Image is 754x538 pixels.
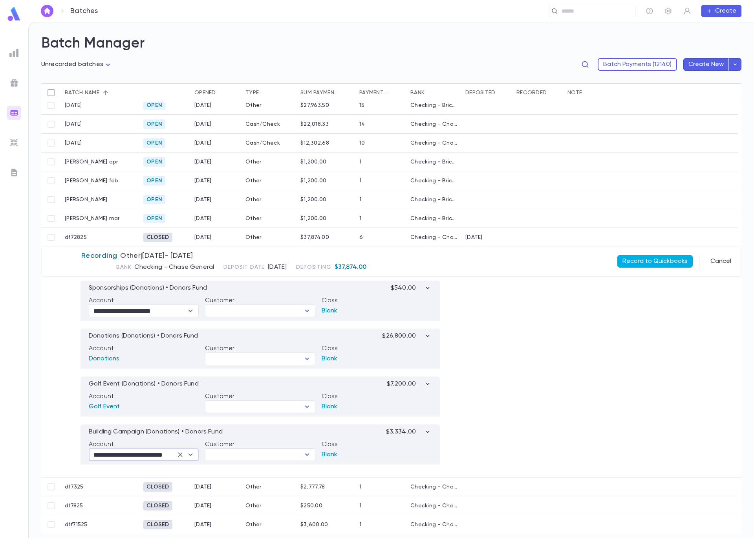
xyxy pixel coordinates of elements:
p: dff71525 [65,521,87,528]
span: Open [143,215,165,222]
button: Open [185,305,196,316]
p: [PERSON_NAME] feb [65,178,119,184]
div: Bank [410,83,425,102]
button: Sort [547,86,559,99]
p: Donations (Donations) • Donors Fund [89,332,198,340]
div: 1 [359,178,361,184]
div: 9/5/2025 [194,234,212,241]
div: Closed 9/5/2025 [143,482,172,492]
div: $37,874.00 [300,234,329,241]
h2: Batch Manager [41,35,741,52]
p: Blank [322,305,432,317]
div: Other [242,515,296,534]
p: Customer [205,441,315,448]
div: Checking - Brickyard Tuition/Payroll [410,196,458,203]
div: Other [242,496,296,515]
p: Account [89,297,199,305]
button: Sort [339,86,351,99]
span: Bank [116,264,131,270]
span: Recording [81,252,117,260]
span: Deposit Date [223,264,265,270]
p: Blank [322,448,432,461]
span: Unrecorded batches [41,61,103,68]
div: 8/4/2025 [194,121,212,127]
p: df7325 [65,484,84,490]
div: Other [242,209,296,228]
div: $27,963.50 [300,102,329,108]
img: home_white.a664292cf8c1dea59945f0da9f25487c.svg [42,8,52,14]
p: Class [322,441,432,448]
div: Payment qty [355,83,406,102]
span: Open [143,121,165,127]
div: Deposited [461,83,512,102]
button: Sort [425,86,437,99]
div: Cash/Check [242,115,296,134]
p: Golf Event [89,400,199,413]
button: Sort [582,86,595,99]
div: Checking - Chase General [410,121,458,127]
div: Closed 9/5/2025 [143,520,172,529]
div: Recorded [516,83,547,102]
p: $26,800.00 [382,332,432,340]
div: 1 [359,521,361,528]
button: Open [302,449,313,460]
div: Cash/Check [242,134,296,152]
div: $250.00 [300,503,322,509]
button: Sort [99,86,112,99]
p: [PERSON_NAME] mar [65,215,120,222]
img: logo [6,6,22,22]
div: 5/15/2025 [194,215,212,222]
button: Sort [390,86,403,99]
p: Checking - Chase General [134,263,214,271]
div: Type [245,83,259,102]
p: [DATE] [65,102,82,108]
div: 5/15/2025 [194,178,212,184]
span: Depositing [296,264,331,270]
div: 10 [359,140,365,146]
p: $37,874.00 [335,263,367,271]
div: Sum payments [300,83,339,102]
div: 8/4/2025 [194,140,212,146]
div: 9/5/2025 [194,484,212,490]
p: [DATE] [65,121,82,127]
button: Create New [683,58,729,71]
div: 5/15/2025 [194,196,212,203]
p: df7825 [65,503,83,509]
div: 1 [359,196,361,203]
img: campaigns_grey.99e729a5f7ee94e3726e6486bddda8f1.svg [9,78,19,88]
div: 9/5/2025 [194,521,212,528]
span: Closed [143,234,172,241]
div: Batch name [61,83,139,102]
p: Customer [205,297,315,305]
img: letters_grey.7941b92b52307dd3b8a917253454ce1c.svg [9,168,19,177]
div: 1 [359,503,361,509]
p: Customer [205,393,315,400]
div: Other [242,152,296,171]
div: Note [567,83,582,102]
div: 7/28/2025 [465,234,483,241]
button: Cancel [706,255,736,268]
div: 15 [359,102,365,108]
div: Other [242,96,296,115]
p: [PERSON_NAME] apr [65,159,118,165]
div: 6/5/2025 [194,102,212,108]
button: Open [302,401,313,412]
p: [DATE] [65,140,82,146]
div: Unrecorded batches [41,59,113,71]
div: Checking - Brickyard Tuition/Payroll [410,159,458,165]
div: $22,018.33 [300,121,329,127]
div: Deposited [465,83,496,102]
div: Recorded [512,83,564,102]
button: Open [185,449,196,460]
div: 1 [359,484,361,490]
span: Open [143,196,165,203]
p: Donations [89,353,199,365]
div: $12,302.68 [300,140,329,146]
div: Checking - Chase General [410,140,458,146]
div: Payment qty [359,83,390,102]
div: Checking - Chase General [410,521,458,528]
button: Sort [496,86,508,99]
div: Checking - Chase General [410,234,458,241]
div: Other [242,171,296,190]
p: $3,334.00 [386,428,432,436]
